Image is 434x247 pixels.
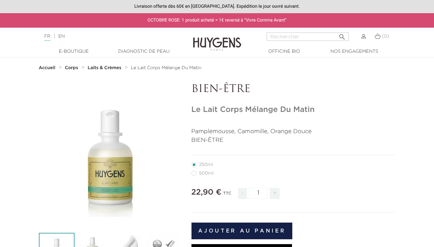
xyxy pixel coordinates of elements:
[88,66,121,70] strong: Laits & Crèmes
[191,223,293,239] button: Ajouter au panier
[42,48,106,55] a: E-Boutique
[223,187,231,204] div: TTC
[191,83,395,96] p: BIEN-ÊTRE
[238,188,247,199] span: -
[191,188,221,196] span: 22,90 €
[191,171,221,176] label: 500ml
[322,48,386,55] a: Nos engagements
[39,66,56,70] strong: Accueil
[191,105,395,114] h1: Le Lait Corps Mélange Du Matin
[336,31,348,39] button: 
[131,65,201,70] a: Le Lait Corps Mélange Du Matin
[191,136,395,145] p: BIEN-ÊTRE
[249,188,268,199] input: Quantité
[338,31,346,39] i: 
[65,66,78,70] strong: Corps
[44,34,50,41] a: FR
[88,65,123,70] a: Laits & Crèmes
[193,27,241,52] img: Huygens
[267,32,349,41] input: Rechercher
[58,34,65,39] a: EN
[191,162,221,167] label: 250ml
[191,127,395,136] p: Pamplemousse, Camomille, Orange Douce
[270,188,280,199] span: +
[65,65,80,70] a: Corps
[112,48,176,55] a: Diagnostic de peau
[41,32,176,40] div: |
[39,65,57,70] a: Accueil
[252,48,316,55] a: Officine Bio
[382,34,389,39] span: (0)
